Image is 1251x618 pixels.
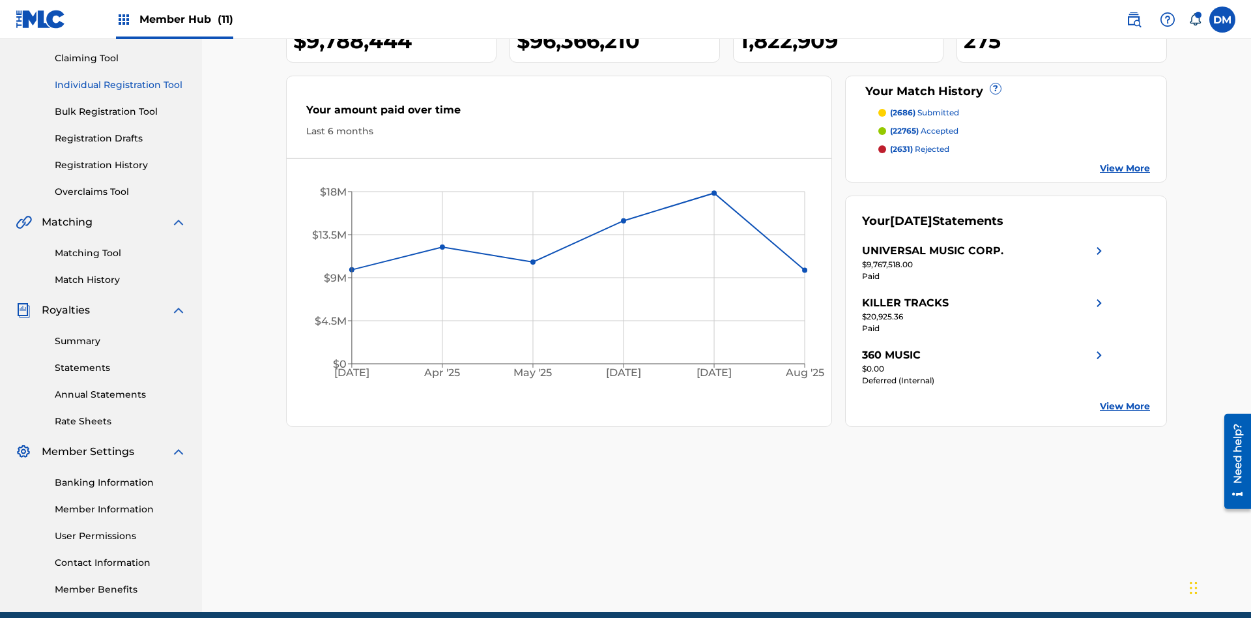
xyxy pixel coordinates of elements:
[55,476,186,490] a: Banking Information
[55,388,186,402] a: Annual Statements
[55,556,186,570] a: Contact Information
[424,367,461,379] tspan: Apr '25
[1100,162,1150,175] a: View More
[862,259,1107,271] div: $9,767,518.00
[890,107,959,119] p: submitted
[785,367,824,379] tspan: Aug '25
[964,26,1166,55] div: 275
[1186,555,1251,618] iframe: Chat Widget
[16,10,66,29] img: MLC Logo
[878,107,1151,119] a: (2686) submitted
[306,102,812,125] div: Your amount paid over time
[890,214,932,228] span: [DATE]
[293,26,496,55] div: $9,788,444
[312,229,347,241] tspan: $13.5M
[1215,409,1251,516] iframe: Resource Center
[171,302,186,318] img: expand
[1155,7,1181,33] div: Help
[607,367,642,379] tspan: [DATE]
[16,444,31,460] img: Member Settings
[324,272,347,284] tspan: $9M
[55,334,186,348] a: Summary
[55,503,186,516] a: Member Information
[55,246,186,260] a: Matching Tool
[890,144,913,154] span: (2631)
[55,51,186,65] a: Claiming Tool
[1091,295,1107,311] img: right chevron icon
[334,367,369,379] tspan: [DATE]
[862,243,1003,259] div: UNIVERSAL MUSIC CORP.
[862,243,1107,282] a: UNIVERSAL MUSIC CORP.right chevron icon$9,767,518.00Paid
[878,143,1151,155] a: (2631) rejected
[1190,568,1198,608] div: Drag
[862,213,1003,230] div: Your Statements
[862,363,1107,375] div: $0.00
[862,295,949,311] div: KILLER TRACKS
[890,125,958,137] p: accepted
[116,12,132,27] img: Top Rightsholders
[1160,12,1175,27] img: help
[1209,7,1235,33] div: User Menu
[171,444,186,460] img: expand
[1091,347,1107,363] img: right chevron icon
[862,347,1107,387] a: 360 MUSICright chevron icon$0.00Deferred (Internal)
[740,26,943,55] div: 1,822,909
[171,214,186,230] img: expand
[697,367,732,379] tspan: [DATE]
[55,185,186,199] a: Overclaims Tool
[517,26,719,55] div: $96,366,210
[315,315,347,327] tspan: $4.5M
[1126,12,1142,27] img: search
[55,132,186,145] a: Registration Drafts
[55,273,186,287] a: Match History
[55,158,186,172] a: Registration History
[333,358,347,370] tspan: $0
[218,13,233,25] span: (11)
[1188,13,1201,26] div: Notifications
[55,583,186,596] a: Member Benefits
[878,125,1151,137] a: (22765) accepted
[16,302,31,318] img: Royalties
[42,214,93,230] span: Matching
[990,83,1001,94] span: ?
[306,125,812,138] div: Last 6 months
[862,323,1107,334] div: Paid
[862,311,1107,323] div: $20,925.36
[862,347,921,363] div: 360 MUSIC
[55,361,186,375] a: Statements
[862,271,1107,282] div: Paid
[890,108,915,117] span: (2686)
[139,12,233,27] span: Member Hub
[890,126,919,136] span: (22765)
[42,444,134,460] span: Member Settings
[890,143,949,155] p: rejected
[1091,243,1107,259] img: right chevron icon
[862,375,1107,387] div: Deferred (Internal)
[514,367,553,379] tspan: May '25
[16,214,32,230] img: Matching
[1121,7,1147,33] a: Public Search
[1100,400,1150,413] a: View More
[55,105,186,119] a: Bulk Registration Tool
[55,415,186,428] a: Rate Sheets
[862,295,1107,334] a: KILLER TRACKSright chevron icon$20,925.36Paid
[320,186,347,198] tspan: $18M
[55,529,186,543] a: User Permissions
[55,78,186,92] a: Individual Registration Tool
[42,302,90,318] span: Royalties
[862,83,1151,100] div: Your Match History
